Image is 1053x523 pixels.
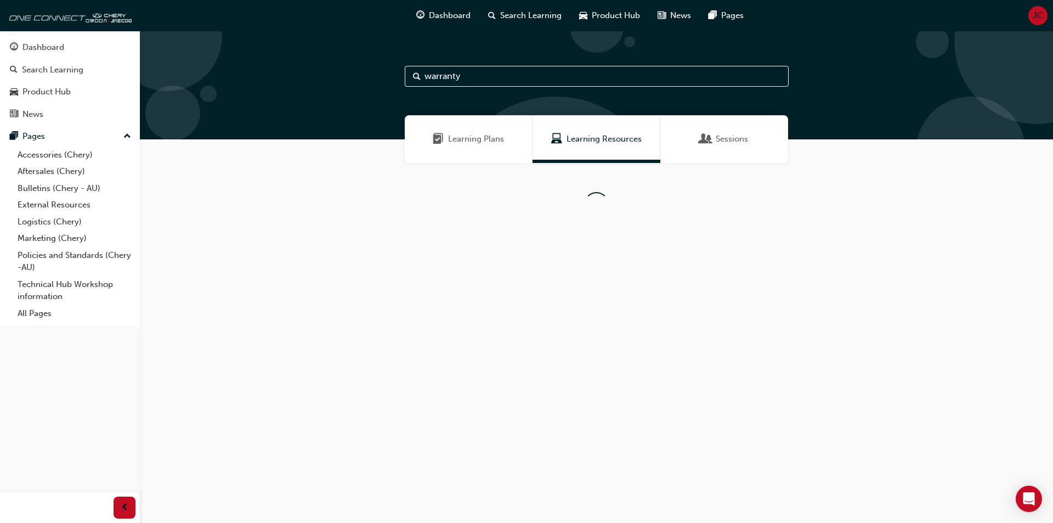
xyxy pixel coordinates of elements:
[10,43,18,53] span: guage-icon
[4,126,135,147] button: Pages
[407,4,479,27] a: guage-iconDashboard
[405,115,533,163] a: Learning PlansLearning Plans
[700,133,711,145] span: Sessions
[10,132,18,142] span: pages-icon
[479,4,570,27] a: search-iconSearch Learning
[13,305,135,322] a: All Pages
[10,110,18,120] span: news-icon
[658,9,666,23] span: news-icon
[13,247,135,276] a: Policies and Standards (Chery -AU)
[4,104,135,125] a: News
[4,37,135,58] a: Dashboard
[4,35,135,126] button: DashboardSearch LearningProduct HubNews
[13,180,135,197] a: Bulletins (Chery - AU)
[700,4,752,27] a: pages-iconPages
[721,9,744,22] span: Pages
[13,163,135,180] a: Aftersales (Chery)
[5,4,132,26] img: oneconnect
[433,133,444,145] span: Learning Plans
[13,147,135,164] a: Accessories (Chery)
[1016,486,1042,512] div: Open Intercom Messenger
[533,115,660,163] a: Learning ResourcesLearning Resources
[1028,6,1048,25] button: JC
[413,70,421,83] span: Search
[670,9,691,22] span: News
[448,133,504,145] span: Learning Plans
[592,9,640,22] span: Product Hub
[551,133,562,145] span: Learning Resources
[4,82,135,102] a: Product Hub
[567,133,642,145] span: Learning Resources
[13,230,135,247] a: Marketing (Chery)
[22,108,43,121] div: News
[716,133,748,145] span: Sessions
[488,9,496,23] span: search-icon
[13,196,135,213] a: External Resources
[649,4,700,27] a: news-iconNews
[121,501,129,515] span: prev-icon
[660,115,788,163] a: SessionsSessions
[22,130,45,143] div: Pages
[4,60,135,80] a: Search Learning
[500,9,562,22] span: Search Learning
[10,87,18,97] span: car-icon
[13,276,135,305] a: Technical Hub Workshop information
[405,66,789,87] input: Search...
[22,64,83,76] div: Search Learning
[570,4,649,27] a: car-iconProduct Hub
[22,41,64,54] div: Dashboard
[709,9,717,23] span: pages-icon
[22,86,71,98] div: Product Hub
[123,130,131,144] span: up-icon
[429,9,471,22] span: Dashboard
[10,65,18,75] span: search-icon
[416,9,424,23] span: guage-icon
[1033,9,1043,22] span: JC
[579,9,587,23] span: car-icon
[13,213,135,230] a: Logistics (Chery)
